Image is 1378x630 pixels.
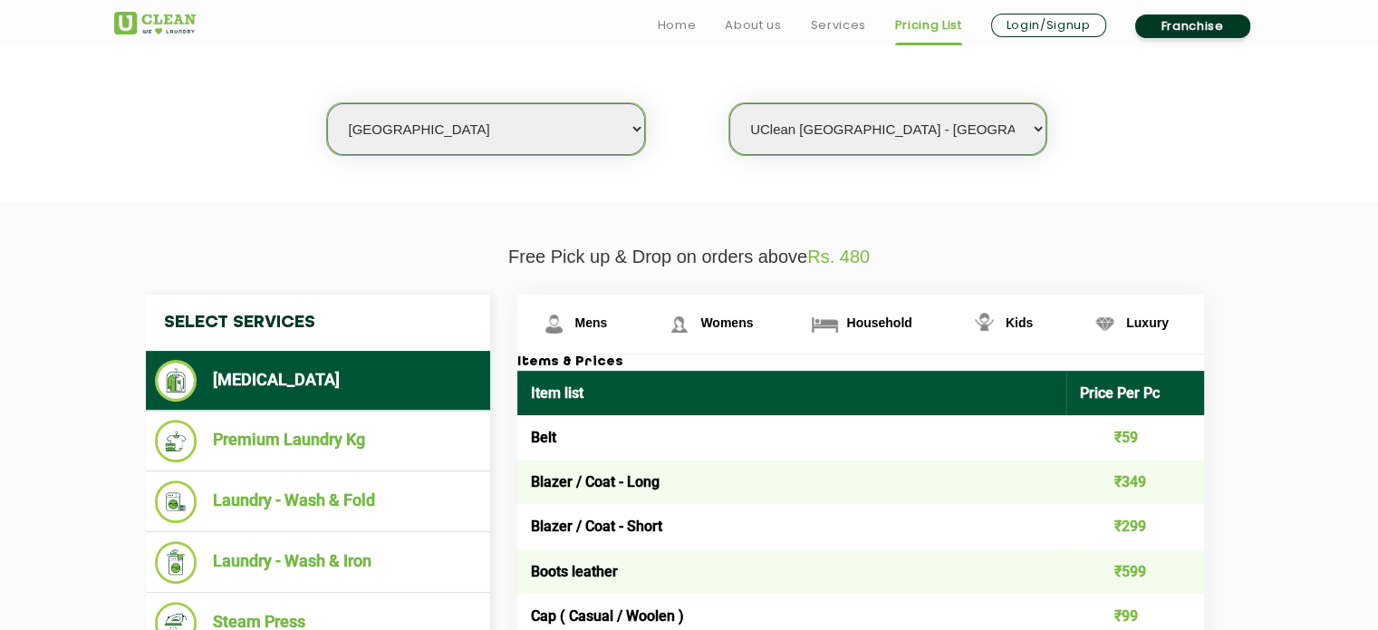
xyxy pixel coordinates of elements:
[1126,315,1169,330] span: Luxury
[810,15,865,36] a: Services
[517,415,1067,460] td: Belt
[1089,308,1121,340] img: Luxury
[146,295,490,351] h4: Select Services
[700,315,753,330] span: Womens
[155,541,481,584] li: Laundry - Wash & Iron
[155,360,198,402] img: Dry Cleaning
[809,308,841,340] img: Household
[155,360,481,402] li: [MEDICAL_DATA]
[155,420,198,462] img: Premium Laundry Kg
[155,480,198,523] img: Laundry - Wash & Fold
[517,354,1204,371] h3: Items & Prices
[155,541,198,584] img: Laundry - Wash & Iron
[517,504,1067,548] td: Blazer / Coat - Short
[968,308,1000,340] img: Kids
[155,420,481,462] li: Premium Laundry Kg
[517,371,1067,415] th: Item list
[1066,460,1204,504] td: ₹349
[517,549,1067,594] td: Boots leather
[575,315,608,330] span: Mens
[663,308,695,340] img: Womens
[895,15,962,36] a: Pricing List
[1135,15,1250,38] a: Franchise
[658,15,697,36] a: Home
[1066,504,1204,548] td: ₹299
[1066,549,1204,594] td: ₹599
[517,460,1067,504] td: Blazer / Coat - Long
[991,14,1106,37] a: Login/Signup
[538,308,570,340] img: Mens
[114,247,1265,267] p: Free Pick up & Drop on orders above
[725,15,781,36] a: About us
[1066,371,1204,415] th: Price Per Pc
[1006,315,1033,330] span: Kids
[807,247,870,267] span: Rs. 480
[1066,415,1204,460] td: ₹59
[114,12,196,34] img: UClean Laundry and Dry Cleaning
[846,315,911,330] span: Household
[155,480,481,523] li: Laundry - Wash & Fold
